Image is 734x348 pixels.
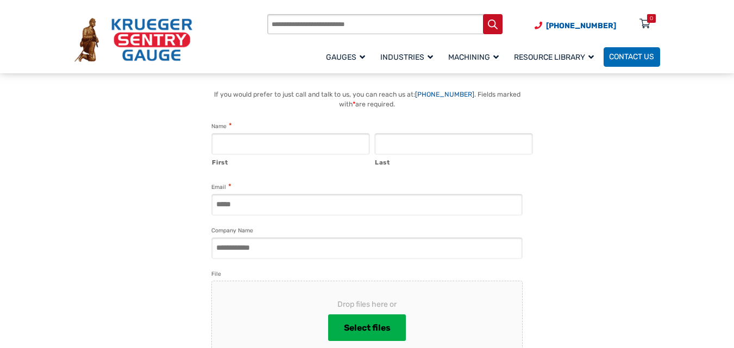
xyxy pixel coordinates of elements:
span: [PHONE_NUMBER] [546,21,616,30]
a: Machining [443,46,509,68]
label: Email [211,182,231,192]
button: select files, file [328,314,406,341]
legend: Name [211,121,231,131]
label: First [212,155,370,167]
a: Phone Number (920) 434-8860 [535,20,616,31]
span: Resource Library [514,53,594,62]
span: Gauges [326,53,365,62]
span: Drop files here or [229,299,505,310]
p: If you would prefer to just call and talk to us, you can reach us at: . Fields marked with are re... [200,90,534,110]
label: Company Name [211,226,253,236]
span: Contact Us [609,53,654,62]
div: 0 [650,14,653,23]
img: Krueger Sentry Gauge [74,18,192,61]
span: Machining [448,53,499,62]
a: Contact Us [604,47,660,67]
label: File [211,269,221,279]
span: Industries [380,53,433,62]
a: [PHONE_NUMBER] [415,91,474,98]
a: Resource Library [509,46,604,68]
a: Gauges [321,46,375,68]
label: Last [375,155,533,167]
a: Industries [375,46,443,68]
